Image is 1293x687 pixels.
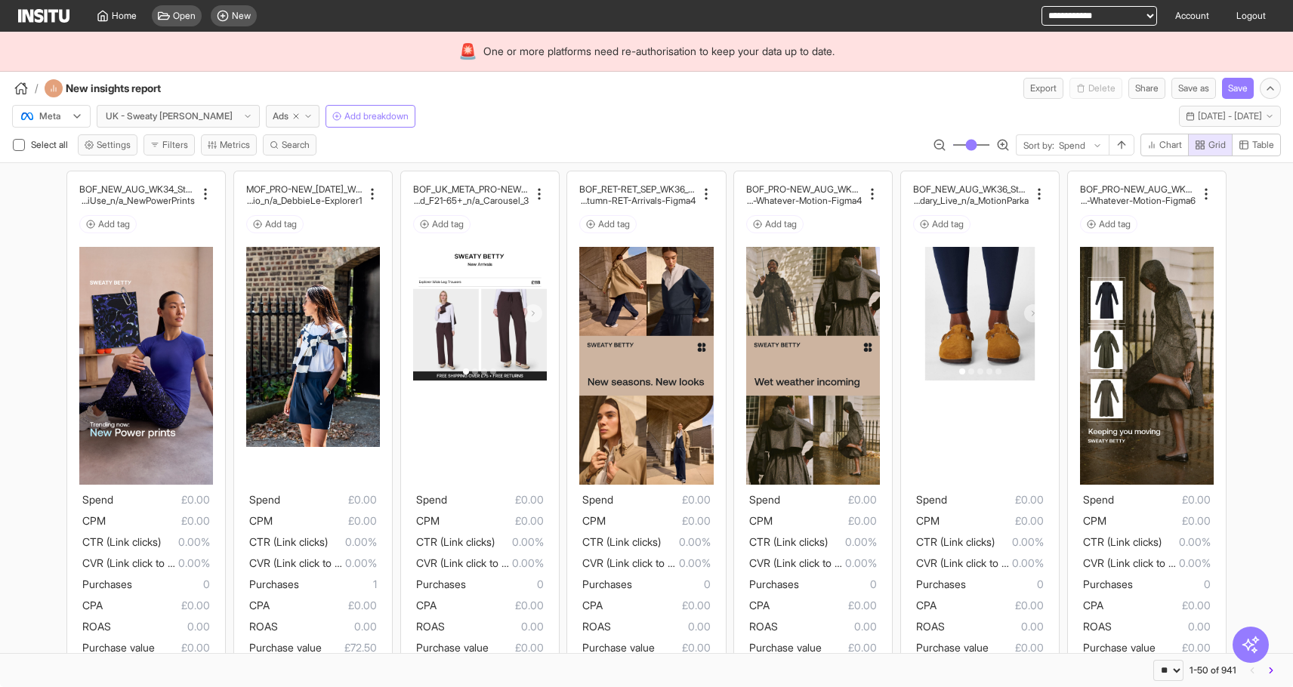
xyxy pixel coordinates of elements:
[799,575,877,593] span: 0
[416,620,445,633] span: ROAS
[78,134,137,156] button: Settings
[746,195,862,206] h2: iFran_Secondary_Live_n/a_Weather-Whatever-Motion-Figma4
[947,491,1044,509] span: £0.00
[945,618,1044,636] span: 0.00
[1208,139,1226,151] span: Grid
[416,514,440,527] span: CPM
[1069,78,1122,99] span: You cannot delete a preset report.
[746,183,862,195] h2: BOF_PRO-NEW_AUG_WK36_Static_n/a_FullPrice_Outerwear_Mult
[278,618,377,636] span: 0.00
[249,641,322,654] span: Purchase value
[413,183,529,195] h2: BOF_UK_META_PRO-NEW_SalesVolum
[31,139,71,150] span: Select all
[249,599,270,612] span: CPA
[82,578,132,590] span: Purchases
[913,215,971,233] button: Add tag
[82,535,161,548] span: CTR (Link clicks)
[1083,535,1162,548] span: CTR (Link clicks)
[201,134,257,156] button: Metrics
[1232,134,1281,156] button: Table
[246,183,362,206] div: MOF_PRO-NEW_JUL_WK29_Static_n/a_FullPrice_MultiCat_UltimateStudio_Influencer_Studio_n/a_DebbieLe-...
[582,514,606,527] span: CPM
[82,493,113,506] span: Spend
[18,9,69,23] img: Logo
[273,110,289,122] span: Ads
[828,533,877,551] span: 0.00%
[579,195,695,206] h2: ltiFran_Secondary_Live_n/a_Autumn-RET-Arrivals-Figma4
[266,105,319,128] button: Ads
[1162,533,1211,551] span: 0.00%
[1069,78,1122,99] button: Delete
[632,575,710,593] span: 0
[111,618,210,636] span: 0.00
[582,620,611,633] span: ROAS
[413,215,471,233] button: Add tag
[582,578,632,590] span: Purchases
[1083,556,1215,569] span: CVR (Link click to purchase)
[1112,618,1211,636] span: 0.00
[79,215,137,233] button: Add tag
[778,618,877,636] span: 0.00
[249,556,381,569] span: CVR (Link click to purchase)
[79,183,195,195] h2: BOF_NEW_AUG_WK34_Static_n/a_FullPrice_Legging
[280,491,377,509] span: £0.00
[845,554,877,572] span: 0.00%
[1190,664,1236,676] div: 1-50 of 941
[746,215,804,233] button: Add tag
[603,596,710,615] span: £0.00
[12,79,39,97] button: /
[1159,139,1182,151] span: Chart
[749,535,828,548] span: CTR (Link clicks)
[770,596,877,615] span: £0.00
[445,618,544,636] span: 0.00
[579,215,637,233] button: Add tag
[1198,110,1262,122] span: [DATE] - [DATE]
[916,514,940,527] span: CPM
[432,218,464,230] span: Add tag
[1080,215,1137,233] button: Add tag
[345,554,377,572] span: 0.00%
[1106,512,1211,530] span: £0.00
[916,556,1048,569] span: CVR (Link click to purchase)
[1080,183,1196,195] h2: BOF_PRO-NEW_AUG_WK36_Static_n/a_FullPrice_Outerwear_Mult
[913,195,1029,206] h2: erwear_MultiFran_Secondary_Live_n/a_MotionParka
[940,512,1044,530] span: £0.00
[437,596,544,615] span: £0.00
[173,10,196,22] span: Open
[749,599,770,612] span: CPA
[1023,78,1063,99] button: Export
[483,44,835,59] span: One or more platforms need re-authorisation to keep your data up to date.
[1080,195,1196,206] h2: iFran_Secondary_Live_n/a_Weather-Whatever-Motion-Figma6
[1140,134,1189,156] button: Chart
[249,493,280,506] span: Spend
[458,41,477,62] div: 🚨
[263,134,316,156] button: Search
[440,512,544,530] span: £0.00
[246,195,362,206] h2: timateStudio_Influencer_Studio_n/a_DebbieLe-Explorer1
[416,535,495,548] span: CTR (Link clicks)
[1179,106,1281,127] button: [DATE] - [DATE]
[1114,491,1211,509] span: £0.00
[270,596,377,615] span: £0.00
[679,554,711,572] span: 0.00%
[1012,554,1044,572] span: 0.00%
[749,578,799,590] span: Purchases
[97,139,131,151] span: Settings
[1252,139,1274,151] span: Table
[82,599,103,612] span: CPA
[937,596,1044,615] span: £0.00
[913,183,1029,195] h2: BOF_NEW_AUG_WK36_Static_n/a_WeatherWhatever_Out
[155,639,210,657] span: £0.00
[416,493,447,506] span: Spend
[79,183,195,206] div: BOF_NEW_AUG_WK34_Static_n/a_FullPrice_Leggings_Power_Secondary_MultiUse_n/a_NewPowerPrints
[1083,578,1133,590] span: Purchases
[113,491,210,509] span: £0.00
[780,491,877,509] span: £0.00
[249,620,278,633] span: ROAS
[598,218,630,230] span: Add tag
[265,218,297,230] span: Add tag
[1080,183,1196,206] div: BOF_PRO-NEW_AUG_WK36_Static_n/a_FullPrice_Outerwear_MultiFran_Secondary_Live_n/a_Weather-Whatever...
[1083,599,1103,612] span: CPA
[489,639,544,657] span: £0.00
[1171,78,1216,99] button: Save as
